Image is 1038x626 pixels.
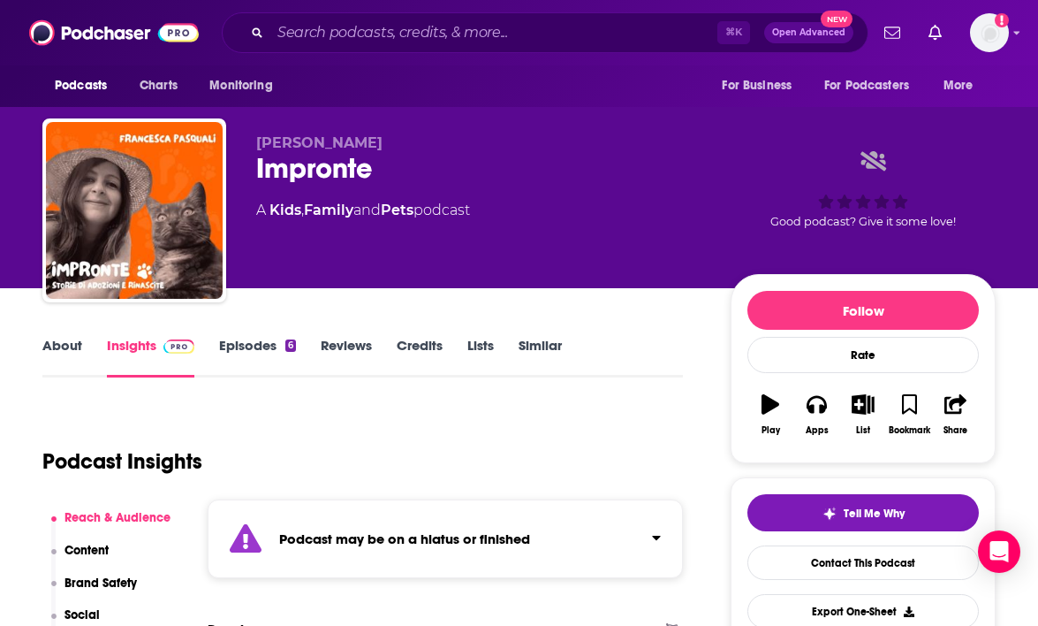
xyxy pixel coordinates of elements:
[747,383,793,447] button: Play
[197,69,295,103] button: open menu
[269,202,301,218] a: Kids
[970,13,1009,52] span: Logged in as lori.heiselman
[51,510,171,543] button: Reach & Audience
[29,16,199,50] img: Podchaser - Follow, Share and Rate Podcasts
[321,337,372,378] a: Reviews
[397,337,443,378] a: Credits
[856,425,870,436] div: List
[209,73,272,98] span: Monitoring
[717,21,750,44] span: ⌘ K
[933,383,979,447] button: Share
[770,215,956,228] span: Good podcast? Give it some love!
[64,607,100,622] p: Social
[42,69,130,103] button: open menu
[42,448,202,475] h1: Podcast Insights
[889,425,930,436] div: Bookmark
[821,11,852,27] span: New
[764,22,853,43] button: Open AdvancedNew
[731,134,996,244] div: Good podcast? Give it some love!
[772,28,845,37] span: Open Advanced
[256,200,470,221] div: A podcast
[42,337,82,378] a: About
[51,576,138,608] button: Brand Safety
[46,122,223,299] img: Impronte
[844,507,905,521] span: Tell Me Why
[970,13,1009,52] button: Show profile menu
[140,73,178,98] span: Charts
[886,383,932,447] button: Bookmark
[877,18,907,48] a: Show notifications dropdown
[813,69,935,103] button: open menu
[747,494,979,531] button: tell me why sparkleTell Me Why
[163,340,194,354] img: Podchaser Pro
[301,202,304,218] span: ,
[64,576,137,591] p: Brand Safety
[840,383,886,447] button: List
[381,202,413,218] a: Pets
[285,340,296,352] div: 6
[747,546,979,580] a: Contact This Podcast
[995,13,1009,27] svg: Add a profile image
[64,510,170,525] p: Reach & Audience
[107,337,194,378] a: InsightsPodchaser Pro
[467,337,494,378] a: Lists
[709,69,814,103] button: open menu
[943,425,967,436] div: Share
[279,531,530,547] strong: Podcast may be on a hiatus or finished
[943,73,974,98] span: More
[270,19,717,47] input: Search podcasts, credits, & more...
[222,12,868,53] div: Search podcasts, credits, & more...
[128,69,188,103] a: Charts
[219,337,296,378] a: Episodes6
[519,337,562,378] a: Similar
[824,73,909,98] span: For Podcasters
[822,507,837,521] img: tell me why sparkle
[970,13,1009,52] img: User Profile
[64,543,109,558] p: Content
[931,69,996,103] button: open menu
[304,202,353,218] a: Family
[921,18,949,48] a: Show notifications dropdown
[747,337,979,373] div: Rate
[353,202,381,218] span: and
[793,383,839,447] button: Apps
[256,134,383,151] span: [PERSON_NAME]
[747,291,979,330] button: Follow
[208,500,683,578] section: Click to expand status details
[55,73,107,98] span: Podcasts
[806,425,829,436] div: Apps
[761,425,780,436] div: Play
[722,73,792,98] span: For Business
[978,531,1020,573] div: Open Intercom Messenger
[51,543,110,576] button: Content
